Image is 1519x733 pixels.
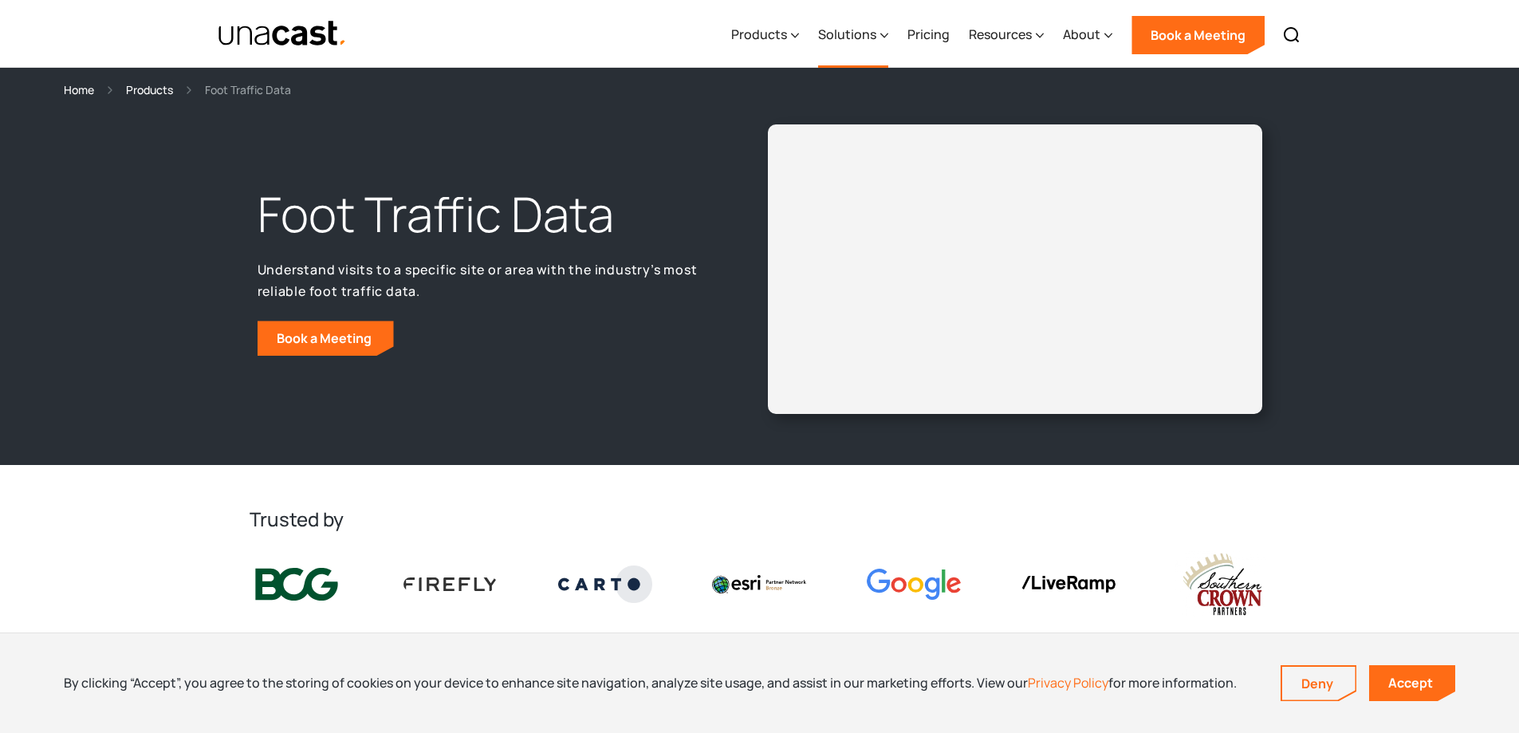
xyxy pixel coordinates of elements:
img: Search icon [1282,26,1301,45]
iframe: Unacast - European Vaccines v2 [781,137,1249,401]
img: Esri logo [712,575,806,593]
div: By clicking “Accept”, you agree to the storing of cookies on your device to enhance site navigati... [64,674,1237,692]
a: home [218,20,348,48]
div: Solutions [818,2,888,68]
a: Privacy Policy [1028,674,1108,692]
a: Products [126,81,173,99]
div: Products [731,25,787,44]
img: liveramp logo [1021,576,1116,593]
div: Resources [969,2,1044,68]
img: Firefly Advertising logo [403,577,498,590]
p: Understand visits to a specific site or area with the industry’s most reliable foot traffic data. [258,259,709,301]
img: Google logo [867,569,961,600]
a: Pricing [907,2,950,68]
a: Deny [1282,667,1356,700]
div: Solutions [818,25,876,44]
h2: Trusted by [250,506,1270,532]
img: Carto logo [558,566,652,602]
div: About [1063,2,1112,68]
h1: Foot Traffic Data [258,183,709,246]
img: southern crown logo [1175,551,1269,617]
div: Resources [969,25,1032,44]
a: Accept [1369,665,1455,701]
a: Book a Meeting [258,321,394,356]
a: Home [64,81,94,99]
div: Foot Traffic Data [205,81,291,99]
a: Book a Meeting [1131,16,1265,54]
img: Unacast text logo [218,20,348,48]
div: About [1063,25,1100,44]
div: Products [731,2,799,68]
img: BCG logo [250,565,344,605]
